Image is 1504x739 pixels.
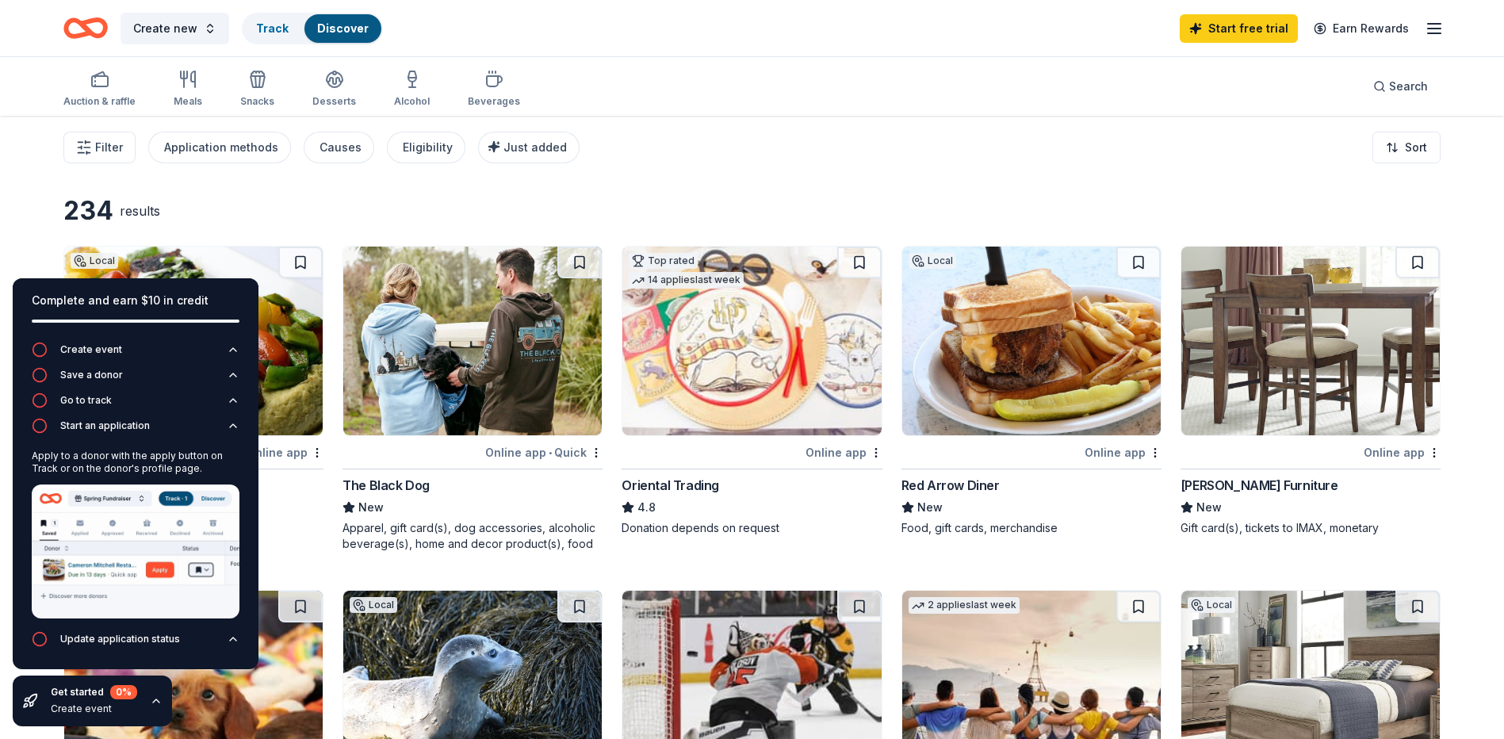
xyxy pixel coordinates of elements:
img: Image for The Black Dog [343,247,602,435]
span: New [917,498,943,517]
button: Meals [174,63,202,116]
div: Save a donor [60,369,123,381]
button: Sort [1372,132,1441,163]
span: Create new [133,19,197,38]
button: Search [1360,71,1441,102]
a: Image for Red Arrow DinerLocalOnline appRed Arrow DinerNewFood, gift cards, merchandise [901,246,1161,536]
div: Top rated [629,253,698,269]
a: Earn Rewards [1304,14,1418,43]
div: Complete and earn $10 in credit [32,291,239,310]
a: Image for The Black DogOnline app•QuickThe Black DogNewApparel, gift card(s), dog accessories, al... [343,246,603,552]
a: Discover [317,21,369,35]
div: 2 applies last week [909,597,1020,614]
button: Go to track [32,392,239,418]
div: Local [71,253,118,269]
div: Food, gift cards, merchandise [901,520,1161,536]
a: Track [256,21,289,35]
button: Start an application [32,418,239,443]
button: Causes [304,132,374,163]
div: Apply to a donor with the apply button on Track or on the donor's profile page. [32,450,239,475]
div: Online app [1085,442,1161,462]
a: Image for Jordan's FurnitureOnline app[PERSON_NAME] FurnitureNewGift card(s), tickets to IMAX, mo... [1181,246,1441,536]
span: New [1196,498,1222,517]
div: Go to track [60,394,112,407]
button: Auction & raffle [63,63,136,116]
div: Start an application [60,419,150,432]
a: Image for Copper Door RestaurantLocalOnline appCopper Door RestaurantNewGift cards [63,246,323,536]
div: Local [1188,597,1235,613]
button: Eligibility [387,132,465,163]
div: results [120,201,160,220]
div: Oriental Trading [622,476,719,495]
div: Desserts [312,95,356,108]
img: Image for Oriental Trading [622,247,881,435]
div: Create event [60,343,122,356]
button: Save a donor [32,367,239,392]
div: [PERSON_NAME] Furniture [1181,476,1338,495]
div: Update application status [60,633,180,645]
span: Just added [503,140,567,154]
div: Get started [51,685,137,699]
img: Apply [32,484,239,618]
div: Local [909,253,956,269]
div: 14 applies last week [629,272,744,289]
div: Online app [1364,442,1441,462]
a: Start free trial [1180,14,1298,43]
span: New [358,498,384,517]
button: Beverages [468,63,520,116]
div: Red Arrow Diner [901,476,1000,495]
div: Causes [320,138,362,157]
div: Online app [247,442,323,462]
div: Local [350,597,397,613]
div: Online app [806,442,882,462]
div: The Black Dog [343,476,430,495]
div: Snacks [240,95,274,108]
a: Home [63,10,108,47]
div: Apparel, gift card(s), dog accessories, alcoholic beverage(s), home and decor product(s), food [343,520,603,552]
img: Image for Copper Door Restaurant [64,247,323,435]
div: Gift card(s), tickets to IMAX, monetary [1181,520,1441,536]
div: 234 [63,195,113,227]
button: Application methods [148,132,291,163]
div: Meals [174,95,202,108]
span: • [549,446,552,459]
span: 4.8 [637,498,656,517]
span: Filter [95,138,123,157]
button: Create new [121,13,229,44]
button: Filter [63,132,136,163]
button: Update application status [32,631,239,657]
button: TrackDiscover [242,13,383,44]
div: Auction & raffle [63,95,136,108]
div: Beverages [468,95,520,108]
div: Start an application [32,443,239,631]
div: Application methods [164,138,278,157]
div: Donation depends on request [622,520,882,536]
button: Just added [478,132,580,163]
div: 0 % [110,685,137,699]
button: Snacks [240,63,274,116]
span: Sort [1405,138,1427,157]
div: Alcohol [394,95,430,108]
img: Image for Red Arrow Diner [902,247,1161,435]
button: Create event [32,342,239,367]
button: Alcohol [394,63,430,116]
div: Online app Quick [485,442,603,462]
div: Eligibility [403,138,453,157]
a: Image for Oriental TradingTop rated14 applieslast weekOnline appOriental Trading4.8Donation depen... [622,246,882,536]
span: Search [1389,77,1428,96]
button: Desserts [312,63,356,116]
div: Create event [51,703,137,715]
img: Image for Jordan's Furniture [1181,247,1440,435]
